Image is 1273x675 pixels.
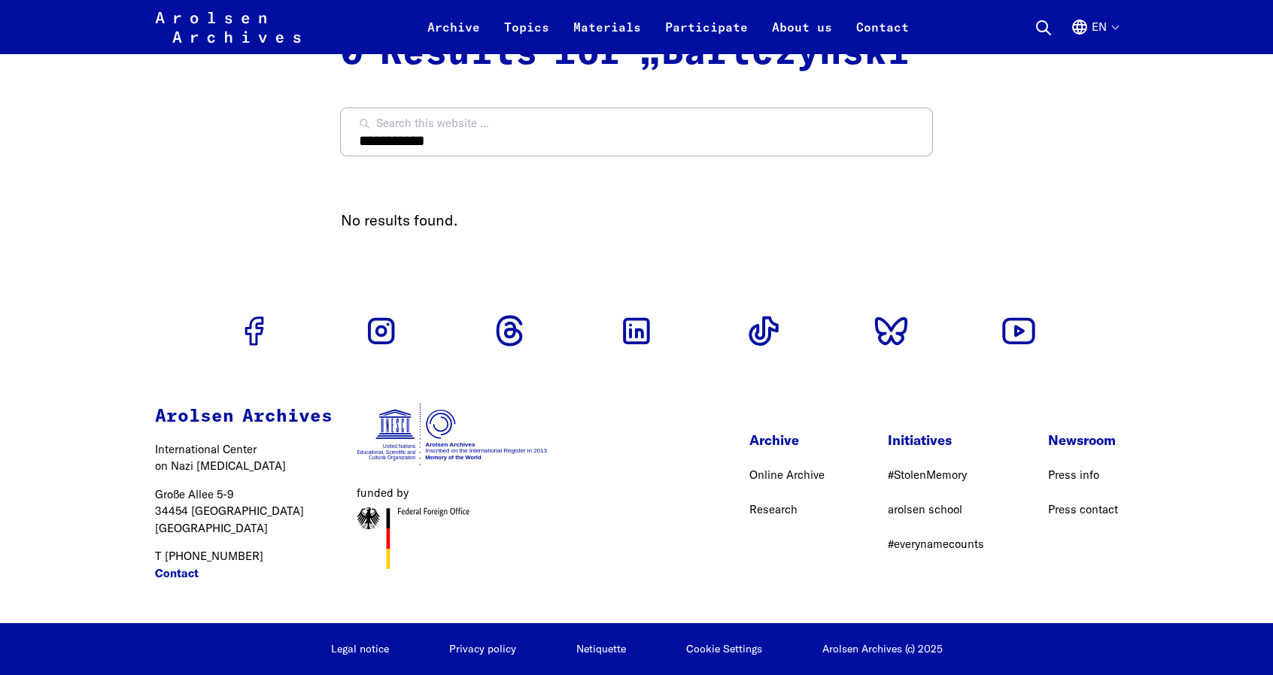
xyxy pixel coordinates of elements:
[653,18,760,54] a: Participate
[686,643,762,655] button: Cookie Settings
[1071,18,1118,54] button: English, language selection
[341,209,932,232] p: No results found.
[449,642,516,655] a: Privacy policy
[357,485,548,502] figcaption: funded by
[357,307,406,355] a: Go to Instagram profile
[888,502,962,516] a: arolsen school
[155,548,333,582] p: T [PHONE_NUMBER]
[888,537,984,551] a: #everynamecounts
[822,641,943,657] p: Arolsen Archives (c) 2025
[415,18,492,54] a: Archive
[230,307,278,355] a: Go to Facebook profile
[331,641,762,657] nav: Legal
[576,642,626,655] a: Netiquette
[155,407,333,425] strong: Arolsen Archives
[995,307,1043,355] a: Go to Youtube profile
[1048,468,1099,482] a: Press info
[888,468,967,482] a: #StolenMemory
[155,486,333,537] p: Große Allee 5-9 34454 [GEOGRAPHIC_DATA] [GEOGRAPHIC_DATA]
[749,468,825,482] a: Online Archive
[612,307,661,355] a: Go to Linkedin profile
[155,565,199,583] a: Contact
[867,307,916,355] a: Go to Bluesky profile
[749,502,798,516] a: Research
[740,307,788,355] a: Go to Tiktok profile
[331,642,389,655] a: Legal notice
[415,9,921,45] nav: Primary
[1048,430,1118,450] p: Newsroom
[760,18,844,54] a: About us
[155,441,333,475] p: International Center on Nazi [MEDICAL_DATA]
[888,430,984,450] p: Initiatives
[749,430,1118,566] nav: Footer
[485,307,533,355] a: Go to Threads profile
[492,18,561,54] a: Topics
[561,18,653,54] a: Materials
[844,18,921,54] a: Contact
[1048,502,1118,516] a: Press contact
[749,430,825,450] p: Archive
